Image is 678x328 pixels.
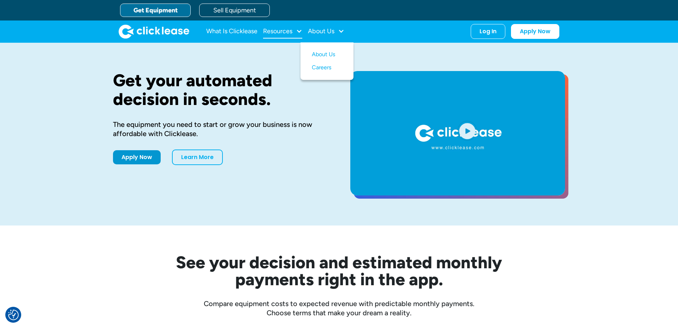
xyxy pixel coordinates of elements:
[458,121,477,141] img: Blue play button logo on a light blue circular background
[8,310,19,320] img: Revisit consent button
[199,4,270,17] a: Sell Equipment
[350,71,565,195] a: open lightbox
[308,24,344,39] div: About Us
[480,28,496,35] div: Log In
[119,24,189,39] a: home
[113,71,328,109] h1: Get your automated decision in seconds.
[113,150,161,164] a: Apply Now
[511,24,559,39] a: Apply Now
[141,254,537,288] h2: See your decision and estimated monthly payments right in the app.
[120,4,191,17] a: Get Equipment
[113,120,328,138] div: The equipment you need to start or grow your business is now affordable with Clicklease.
[172,150,223,165] a: Learn More
[312,61,342,74] a: Careers
[119,24,189,39] img: Clicklease logo
[263,24,302,39] div: Resources
[8,310,19,320] button: Consent Preferences
[301,42,353,80] nav: About Us
[113,299,565,317] div: Compare equipment costs to expected revenue with predictable monthly payments. Choose terms that ...
[206,24,257,39] a: What Is Clicklease
[312,48,342,61] a: About Us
